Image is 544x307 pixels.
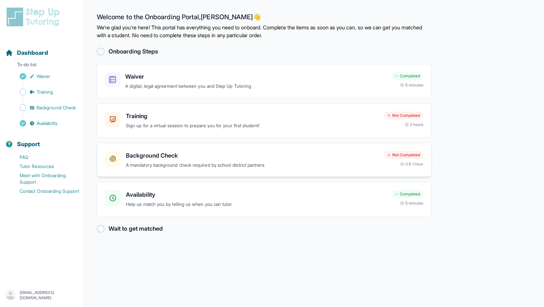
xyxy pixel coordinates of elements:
p: A mandatory background check required by school district partners [126,161,379,169]
a: TrainingSign up for a virtual session to prepare you for your first student!Not Completed2 hours [97,103,432,138]
h3: Training [126,112,379,121]
p: We're glad you're here! This portal has everything you need to onboard. Complete the items as soo... [97,23,432,39]
h2: Welcome to the Onboarding Portal, [PERSON_NAME] 👋 [97,13,432,23]
span: Waiver [37,73,50,80]
h3: Availability [126,190,386,199]
p: Sign up for a virtual session to prepare you for your first student! [126,122,379,130]
a: Background Check [5,103,83,112]
a: WaiverA digital, legal agreement between you and Step Up TutoringCompleted5 minutes [97,64,432,98]
div: Not Completed [384,112,423,119]
span: Background Check [37,104,76,111]
div: 2 hours [405,122,424,127]
p: Help us match you by telling us when you can tutor. [126,201,386,208]
a: Background CheckA mandatory background check required by school district partnersNot Completed0.5... [97,143,432,177]
button: [EMAIL_ADDRESS][DOMAIN_NAME] [5,289,78,301]
p: To-do list [3,61,81,70]
a: Dashboard [5,48,48,57]
div: 5 minutes [400,83,423,88]
span: Dashboard [17,48,48,57]
a: Training [5,87,83,97]
div: 0.5-1 hour [400,161,423,167]
h3: Background Check [126,151,379,160]
div: Not Completed [384,151,423,159]
a: Availability [5,119,83,128]
a: Waiver [5,72,83,81]
button: Support [3,129,81,151]
button: Dashboard [3,38,81,60]
a: Meet with Onboarding Support [5,171,83,187]
div: 5 minutes [400,201,423,206]
a: Tutor Resources [5,162,83,171]
span: Support [17,140,40,149]
div: Completed [391,72,423,80]
a: FAQ [5,153,83,162]
a: Contact Onboarding Support [5,187,83,196]
p: A digital, legal agreement between you and Step Up Tutoring [125,83,386,90]
span: Training [37,89,53,95]
h2: Wait to get matched [109,224,163,233]
p: [EMAIL_ADDRESS][DOMAIN_NAME] [20,290,78,300]
a: AvailabilityHelp us match you by telling us when you can tutor.Completed5 minutes [97,182,432,216]
img: logo [5,7,63,27]
h3: Waiver [125,72,386,81]
span: Availability [37,120,58,127]
div: Completed [391,190,423,198]
h2: Onboarding Steps [109,47,158,56]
